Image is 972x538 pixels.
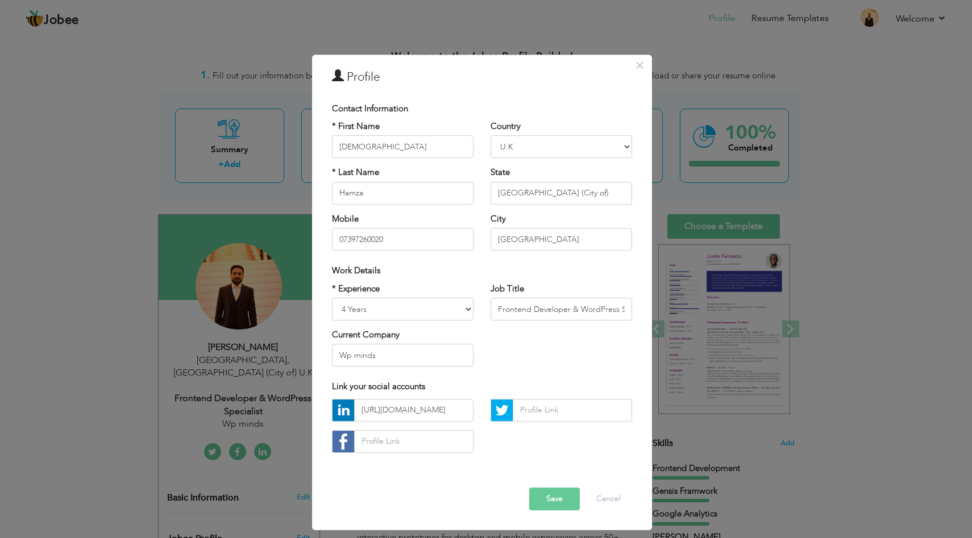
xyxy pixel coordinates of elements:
[585,487,632,510] button: Cancel
[513,399,632,422] input: Profile Link
[332,69,632,86] h3: Profile
[332,120,380,132] label: * First Name
[631,56,649,74] button: Close
[332,103,408,114] span: Contact Information
[491,167,510,179] label: State
[354,399,473,422] input: Profile Link
[332,329,400,341] label: Current Company
[332,381,425,393] span: Link your social accounts
[491,213,506,225] label: City
[491,399,513,421] img: Twitter
[491,120,521,132] label: Country
[491,283,524,295] label: Job Title
[354,430,473,453] input: Profile Link
[333,399,354,421] img: linkedin
[333,431,354,452] img: facebook
[332,167,379,179] label: * Last Name
[529,487,580,510] button: Save
[332,283,380,295] label: * Experience
[332,213,359,225] label: Mobile
[635,55,645,76] span: ×
[332,265,380,276] span: Work Details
